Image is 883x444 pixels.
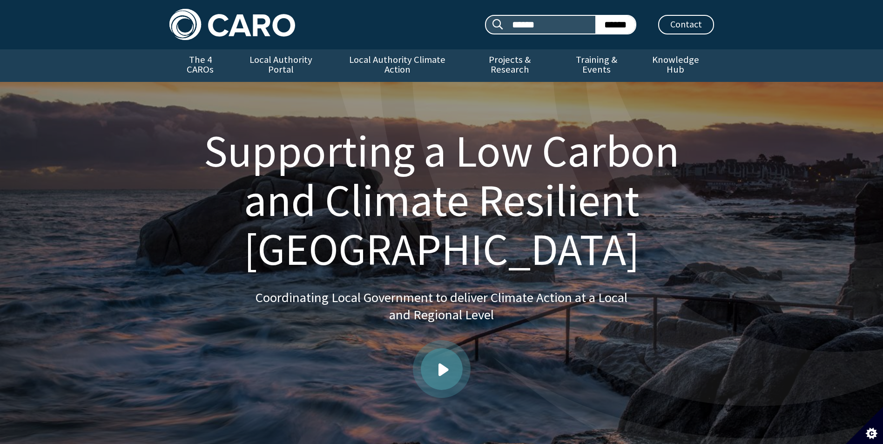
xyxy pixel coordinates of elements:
a: Local Authority Portal [231,49,331,82]
a: Knowledge Hub [637,49,714,82]
a: Projects & Research [464,49,556,82]
a: Play video [421,348,463,390]
a: The 4 CAROs [169,49,231,82]
button: Set cookie preferences [846,407,883,444]
img: Caro logo [169,9,295,40]
a: Training & Events [556,49,637,82]
p: Coordinating Local Government to deliver Climate Action at a Local and Regional Level [256,289,628,324]
a: Contact [658,15,714,34]
a: Local Authority Climate Action [331,49,464,82]
h1: Supporting a Low Carbon and Climate Resilient [GEOGRAPHIC_DATA] [181,127,703,274]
